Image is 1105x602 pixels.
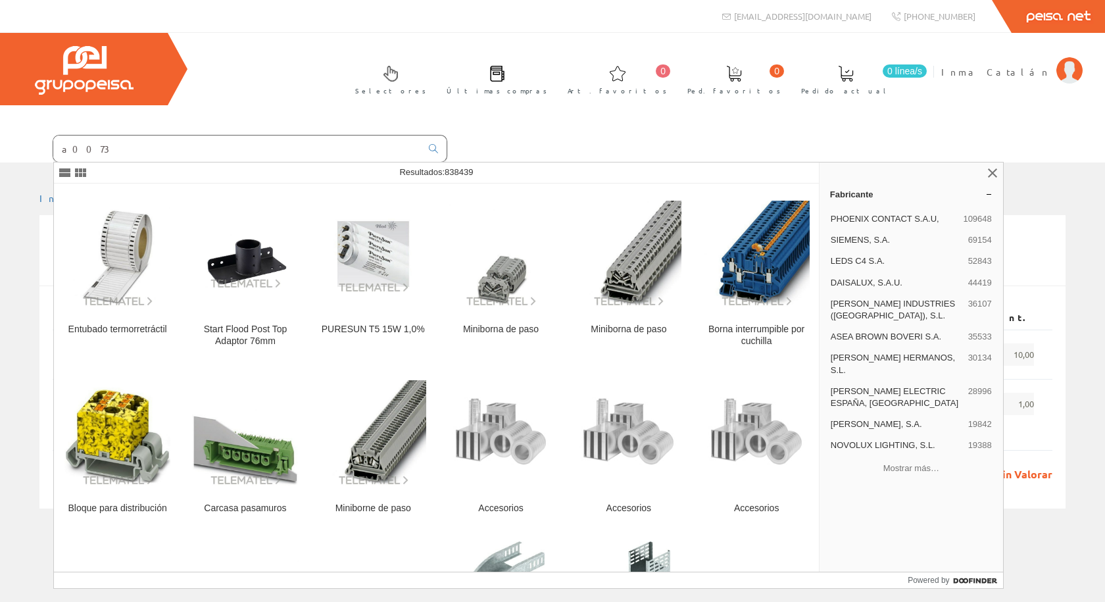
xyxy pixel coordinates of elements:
[355,84,426,97] span: Selectores
[831,298,963,322] span: [PERSON_NAME] INDUSTRIES ([GEOGRAPHIC_DATA]), S.L.
[320,324,426,336] div: PURESUN T5 15W 1,0%
[53,136,421,162] input: Buscar ...
[831,277,963,289] span: DAISALUX, S.A.U.
[192,380,298,486] img: Carcasa pasamuros
[39,525,1066,536] div: © Grupo Peisa
[825,457,998,479] button: Mostrar más…
[576,380,681,486] img: Accesorios
[968,386,992,409] span: 28996
[192,324,298,347] div: Start Flood Post Top Adaptor 76mm
[908,574,949,586] span: Powered by
[54,363,181,530] a: Bloque para distribución Bloque para distribución
[310,363,437,530] a: Miniborne de paso Miniborne de paso
[963,213,991,225] span: 109648
[831,255,963,267] span: LEDS C4 S.A.
[448,380,554,486] img: Accesorios
[576,503,681,514] div: Accesorios
[703,380,809,486] img: Accesorios
[820,184,1003,205] a: Fabricante
[437,363,564,530] a: Accesorios Accesorios
[448,324,554,336] div: Miniborna de paso
[437,184,564,363] a: Miniborna de paso Miniborna de paso
[565,184,692,363] a: Miniborna de paso Miniborna de paso
[35,46,134,95] img: Grupo Peisa
[703,503,809,514] div: Accesorios
[320,214,426,294] img: PURESUN T5 15W 1,0%
[565,363,692,530] a: Accesorios Accesorios
[182,363,308,530] a: Carcasa pasamuros Carcasa pasamuros
[831,352,963,376] span: [PERSON_NAME] HERMANOS, S.L.
[64,380,170,486] img: Bloque para distribución
[693,363,820,530] a: Accesorios Accesorios
[987,467,1052,482] span: Sin Valorar
[968,331,992,343] span: 35533
[968,234,992,246] span: 69154
[320,380,426,486] img: Miniborne de paso
[656,64,670,78] span: 0
[831,439,963,451] span: NOVOLUX LIGHTING, S.L.
[831,418,963,430] span: [PERSON_NAME], S.A.
[39,192,95,204] a: Inicio
[64,503,170,514] div: Bloque para distribución
[970,306,1039,330] th: Cant.
[831,213,958,225] span: PHOENIX CONTACT S.A.U,
[342,55,433,103] a: Selectores
[703,201,809,307] img: Borna interrumpible por cuchilla
[182,184,308,363] a: Start Flood Post Top Adaptor 76mm Start Flood Post Top Adaptor 76mm
[904,11,975,22] span: [PHONE_NUMBER]
[908,572,1003,588] a: Powered by
[883,64,927,78] span: 0 línea/s
[54,184,181,363] a: Entubado termorretráctil Entubado termorretráctil
[831,234,963,246] span: SIEMENS, S.A.
[734,11,872,22] span: [EMAIL_ADDRESS][DOMAIN_NAME]
[968,418,992,430] span: 19842
[64,324,170,336] div: Entubado termorretráctil
[941,65,1050,78] span: Inma Catalán
[192,503,298,514] div: Carcasa pasamuros
[831,331,963,343] span: ASEA BROWN BOVERI S.A.
[445,167,473,177] span: 838439
[801,84,891,97] span: Pedido actual
[693,184,820,363] a: Borna interrumpible por cuchilla Borna interrumpible por cuchilla
[576,324,681,336] div: Miniborna de paso
[994,393,1034,415] span: 1,00
[770,64,784,78] span: 0
[310,184,437,363] a: PURESUN T5 15W 1,0% PURESUN T5 15W 1,0%
[968,298,992,322] span: 36107
[320,503,426,514] div: Miniborne de paso
[941,55,1083,67] a: Inma Catalán
[448,503,554,514] div: Accesorios
[968,352,992,376] span: 30134
[687,84,781,97] span: Ped. favoritos
[399,167,473,177] span: Resultados:
[192,218,298,289] img: Start Flood Post Top Adaptor 76mm
[448,201,554,307] img: Miniborna de paso
[831,386,963,409] span: [PERSON_NAME] ELECTRIC ESPAÑA, [GEOGRAPHIC_DATA]
[968,439,992,451] span: 19388
[576,201,681,307] img: Miniborna de paso
[447,84,547,97] span: Últimas compras
[994,343,1034,366] span: 10,00
[568,84,667,97] span: Art. favoritos
[968,277,992,289] span: 44419
[53,230,381,278] span: [PERSON_NAME] #912/1069526 Fecha: [DATE] Cliente: 120493 - ISERTE BADENAS S.L.
[703,324,809,347] div: Borna interrumpible por cuchilla
[433,55,554,103] a: Últimas compras
[64,201,170,307] img: Entubado termorretráctil
[968,255,992,267] span: 52843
